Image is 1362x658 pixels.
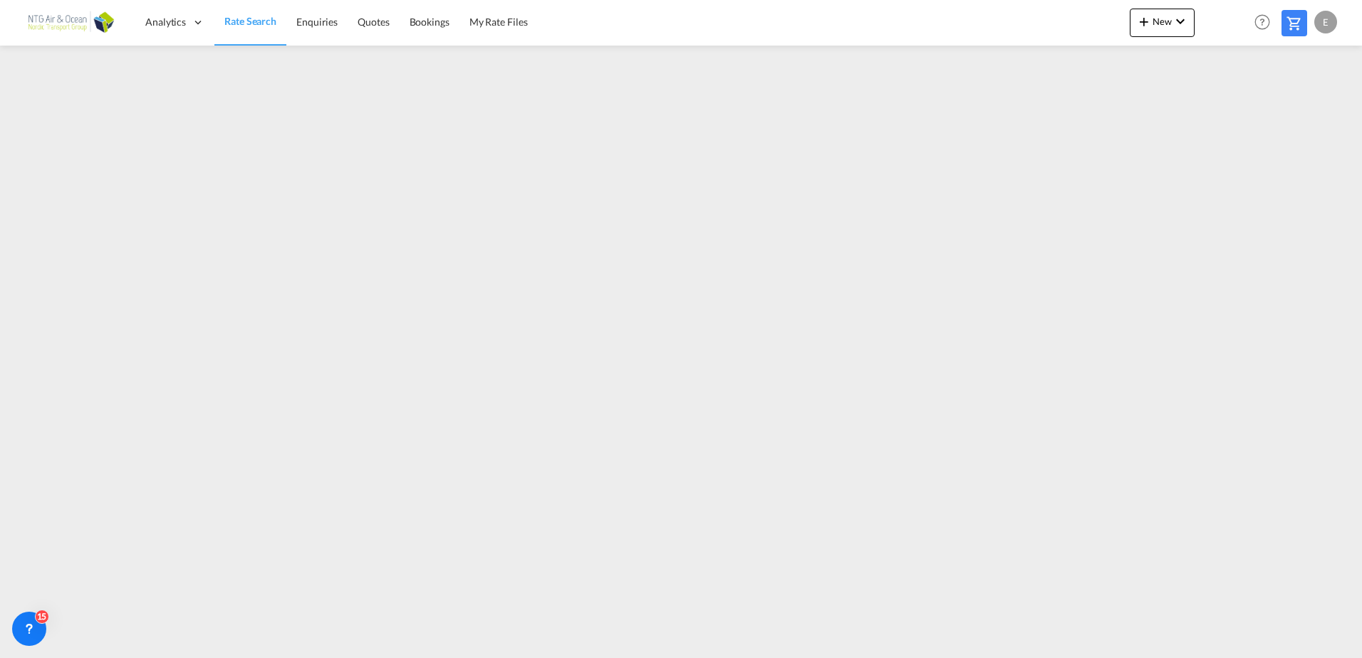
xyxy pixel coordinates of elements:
[1314,11,1337,33] div: E
[1130,9,1195,37] button: icon-plus 400-fgNewicon-chevron-down
[358,16,389,28] span: Quotes
[469,16,528,28] span: My Rate Files
[296,16,338,28] span: Enquiries
[1135,13,1153,30] md-icon: icon-plus 400-fg
[145,15,186,29] span: Analytics
[21,6,118,38] img: 24501a20ab7611ecb8bce1a71c18ae17.png
[224,15,276,27] span: Rate Search
[1250,10,1274,34] span: Help
[410,16,449,28] span: Bookings
[1135,16,1189,27] span: New
[1250,10,1282,36] div: Help
[1172,13,1189,30] md-icon: icon-chevron-down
